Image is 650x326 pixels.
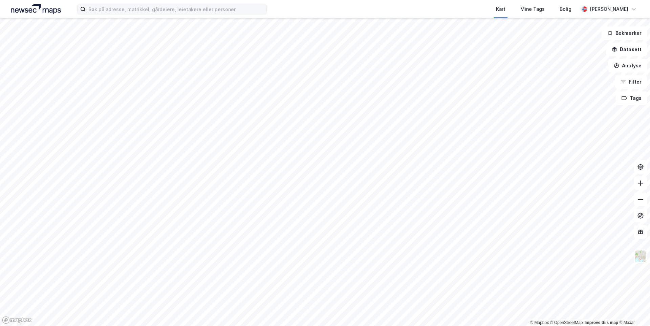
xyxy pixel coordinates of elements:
a: OpenStreetMap [550,320,583,325]
div: [PERSON_NAME] [590,5,628,13]
div: Kontrollprogram for chat [616,294,650,326]
a: Mapbox [530,320,549,325]
button: Bokmerker [602,26,647,40]
img: logo.a4113a55bc3d86da70a041830d287a7e.svg [11,4,61,14]
img: Z [634,250,647,263]
input: Søk på adresse, matrikkel, gårdeiere, leietakere eller personer [86,4,266,14]
iframe: Chat Widget [616,294,650,326]
button: Datasett [606,43,647,56]
button: Tags [616,91,647,105]
div: Bolig [560,5,571,13]
button: Filter [615,75,647,89]
div: Kart [496,5,505,13]
div: Mine Tags [520,5,545,13]
a: Improve this map [585,320,618,325]
button: Analyse [608,59,647,72]
a: Mapbox homepage [2,316,32,324]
